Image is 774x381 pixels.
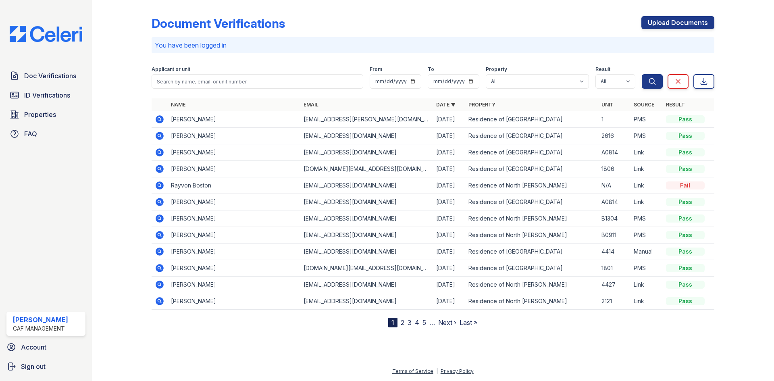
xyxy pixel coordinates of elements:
div: Pass [666,132,705,140]
a: Privacy Policy [441,368,474,374]
a: Terms of Service [392,368,433,374]
td: Residence of [GEOGRAPHIC_DATA] [465,128,598,144]
a: Account [3,339,89,355]
td: [PERSON_NAME] [168,244,300,260]
a: Last » [460,319,477,327]
a: Property [468,102,495,108]
td: [DATE] [433,194,465,210]
td: Residence of North [PERSON_NAME] [465,277,598,293]
p: You have been logged in [155,40,711,50]
td: B0911 [598,227,630,244]
div: Pass [666,214,705,223]
td: [DATE] [433,227,465,244]
td: A0814 [598,194,630,210]
td: [DOMAIN_NAME][EMAIL_ADDRESS][DOMAIN_NAME] [300,161,433,177]
a: ID Verifications [6,87,85,103]
div: Pass [666,115,705,123]
td: Residence of [GEOGRAPHIC_DATA] [465,244,598,260]
div: Pass [666,231,705,239]
td: 1801 [598,260,630,277]
input: Search by name, email, or unit number [152,74,363,89]
td: [EMAIL_ADDRESS][DOMAIN_NAME] [300,277,433,293]
td: [DOMAIN_NAME][EMAIL_ADDRESS][DOMAIN_NAME] [300,260,433,277]
div: Pass [666,148,705,156]
div: Pass [666,264,705,272]
td: [EMAIL_ADDRESS][DOMAIN_NAME] [300,128,433,144]
div: | [436,368,438,374]
td: Rayvon Boston [168,177,300,194]
td: PMS [630,227,663,244]
td: Link [630,144,663,161]
td: Residence of North [PERSON_NAME] [465,227,598,244]
img: CE_Logo_Blue-a8612792a0a2168367f1c8372b55b34899dd931a85d93a1a3d3e32e68fde9ad4.png [3,26,89,42]
a: Next › [438,319,456,327]
td: 4414 [598,244,630,260]
td: N/A [598,177,630,194]
td: [EMAIL_ADDRESS][DOMAIN_NAME] [300,210,433,227]
label: From [370,66,382,73]
td: PMS [630,128,663,144]
td: [EMAIL_ADDRESS][DOMAIN_NAME] [300,293,433,310]
td: Link [630,177,663,194]
td: [EMAIL_ADDRESS][DOMAIN_NAME] [300,144,433,161]
td: Residence of [GEOGRAPHIC_DATA] [465,144,598,161]
label: Result [595,66,610,73]
td: [EMAIL_ADDRESS][DOMAIN_NAME] [300,177,433,194]
td: Residence of [GEOGRAPHIC_DATA] [465,260,598,277]
td: Residence of North [PERSON_NAME] [465,177,598,194]
div: Pass [666,165,705,173]
td: PMS [630,260,663,277]
td: [PERSON_NAME] [168,277,300,293]
div: Document Verifications [152,16,285,31]
div: CAF Management [13,325,68,333]
td: [DATE] [433,111,465,128]
td: [EMAIL_ADDRESS][DOMAIN_NAME] [300,227,433,244]
td: [DATE] [433,144,465,161]
td: B1304 [598,210,630,227]
td: Residence of [GEOGRAPHIC_DATA] [465,161,598,177]
div: [PERSON_NAME] [13,315,68,325]
td: Link [630,161,663,177]
div: Pass [666,297,705,305]
a: 2 [401,319,404,327]
td: A0814 [598,144,630,161]
span: Sign out [21,362,46,371]
td: [DATE] [433,161,465,177]
td: 2616 [598,128,630,144]
a: Doc Verifications [6,68,85,84]
div: Pass [666,248,705,256]
td: 4427 [598,277,630,293]
td: Link [630,277,663,293]
td: [PERSON_NAME] [168,144,300,161]
td: [PERSON_NAME] [168,210,300,227]
div: 1 [388,318,397,327]
div: Pass [666,198,705,206]
span: Account [21,342,46,352]
td: Link [630,194,663,210]
td: PMS [630,210,663,227]
a: Name [171,102,185,108]
a: 4 [415,319,419,327]
td: [DATE] [433,260,465,277]
td: [DATE] [433,277,465,293]
a: 5 [422,319,426,327]
div: Pass [666,281,705,289]
span: Properties [24,110,56,119]
a: Source [634,102,654,108]
td: [DATE] [433,293,465,310]
a: Upload Documents [641,16,714,29]
td: [EMAIL_ADDRESS][DOMAIN_NAME] [300,194,433,210]
a: FAQ [6,126,85,142]
div: Fail [666,181,705,189]
span: ID Verifications [24,90,70,100]
td: Residence of North [PERSON_NAME] [465,293,598,310]
td: [DATE] [433,210,465,227]
a: Unit [601,102,614,108]
a: Sign out [3,358,89,375]
a: Date ▼ [436,102,456,108]
td: Residence of North [PERSON_NAME] [465,210,598,227]
a: Email [304,102,318,108]
td: [DATE] [433,244,465,260]
span: Doc Verifications [24,71,76,81]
